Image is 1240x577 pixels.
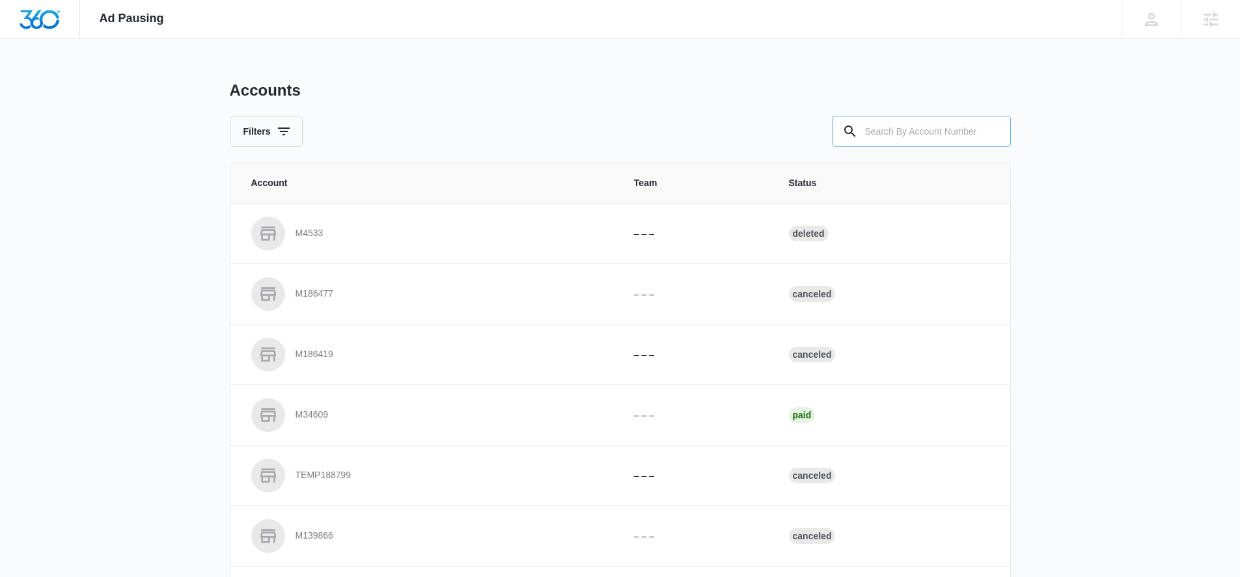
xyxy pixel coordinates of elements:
[789,528,836,544] div: Canceled
[789,226,829,241] div: Deleted
[251,338,603,371] a: M186419
[832,116,1011,147] input: Search By Account Number
[296,469,351,482] p: TEMP188799
[789,468,836,483] div: Canceled
[251,519,603,553] a: M139866
[296,348,333,361] p: M186419
[296,227,324,240] p: M4533
[634,348,758,362] p: – – –
[789,407,816,423] div: Paid
[789,286,836,302] div: Canceled
[251,459,603,492] a: TEMP188799
[296,288,333,301] p: M186477
[251,398,603,432] a: M34609
[634,530,758,543] p: – – –
[634,227,758,241] p: – – –
[296,409,329,422] p: M34609
[634,176,758,190] span: Team
[634,409,758,422] p: – – –
[100,12,164,25] span: Ad Pausing
[230,81,301,100] h1: Accounts
[789,176,989,190] span: Status
[296,530,333,543] p: M139866
[789,347,836,362] div: Canceled
[251,277,603,311] a: M186477
[251,176,603,190] span: Account
[230,116,303,147] button: Filters
[634,469,758,483] p: – – –
[634,288,758,301] p: – – –
[251,217,603,250] a: M4533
